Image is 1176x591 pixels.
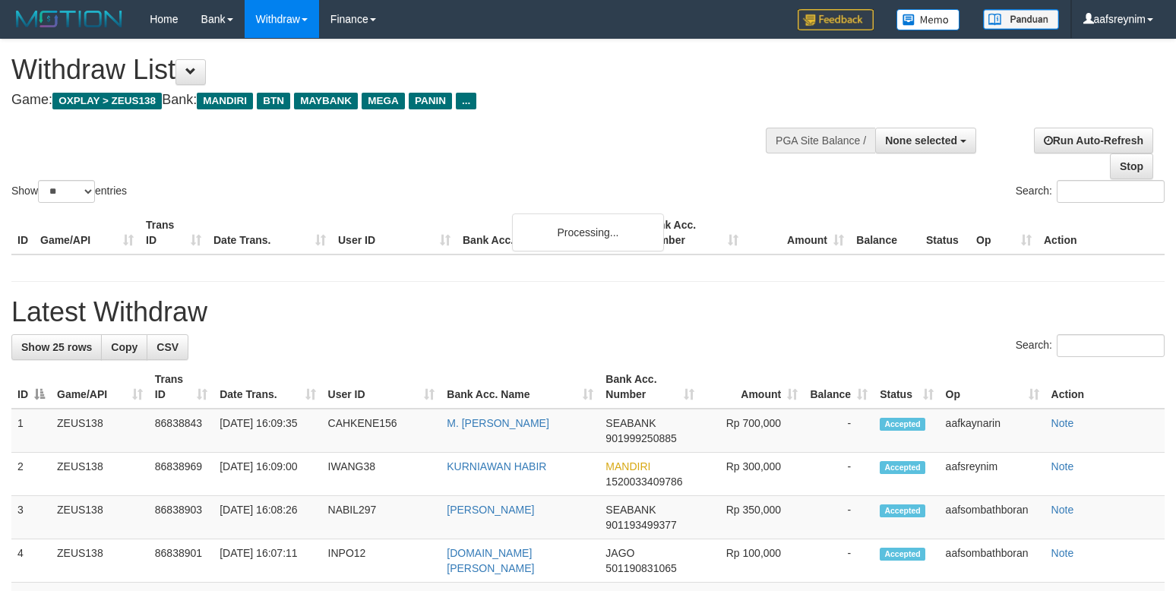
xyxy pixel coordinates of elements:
[850,211,920,254] th: Balance
[11,365,51,409] th: ID: activate to sort column descending
[605,432,676,444] span: Copy 901999250885 to clipboard
[257,93,290,109] span: BTN
[11,334,102,360] a: Show 25 rows
[880,548,925,561] span: Accepted
[744,211,850,254] th: Amount
[700,409,804,453] td: Rp 700,000
[213,409,321,453] td: [DATE] 16:09:35
[1016,180,1165,203] label: Search:
[804,539,874,583] td: -
[983,9,1059,30] img: panduan.png
[322,539,441,583] td: INPO12
[11,180,127,203] label: Show entries
[700,539,804,583] td: Rp 100,000
[441,365,599,409] th: Bank Acc. Name: activate to sort column ascending
[147,334,188,360] a: CSV
[766,128,875,153] div: PGA Site Balance /
[880,461,925,474] span: Accepted
[447,547,534,574] a: [DOMAIN_NAME][PERSON_NAME]
[1016,334,1165,357] label: Search:
[51,453,149,496] td: ZEUS138
[11,8,127,30] img: MOTION_logo.png
[605,519,676,531] span: Copy 901193499377 to clipboard
[920,211,970,254] th: Status
[21,341,92,353] span: Show 25 rows
[207,211,332,254] th: Date Trans.
[970,211,1038,254] th: Op
[1057,334,1165,357] input: Search:
[322,453,441,496] td: IWANG38
[1051,460,1074,472] a: Note
[11,409,51,453] td: 1
[213,539,321,583] td: [DATE] 16:07:11
[332,211,457,254] th: User ID
[605,417,656,429] span: SEABANK
[880,504,925,517] span: Accepted
[447,460,546,472] a: KURNIAWAN HABIR
[52,93,162,109] span: OXPLAY > ZEUS138
[197,93,253,109] span: MANDIRI
[940,453,1045,496] td: aafsreynim
[149,453,213,496] td: 86838969
[51,409,149,453] td: ZEUS138
[940,539,1045,583] td: aafsombathboran
[447,504,534,516] a: [PERSON_NAME]
[804,453,874,496] td: -
[1034,128,1153,153] a: Run Auto-Refresh
[700,365,804,409] th: Amount: activate to sort column ascending
[940,409,1045,453] td: aafkaynarin
[1051,547,1074,559] a: Note
[605,476,682,488] span: Copy 1520033409786 to clipboard
[1051,417,1074,429] a: Note
[605,547,634,559] span: JAGO
[885,134,957,147] span: None selected
[639,211,744,254] th: Bank Acc. Number
[1051,504,1074,516] a: Note
[457,211,639,254] th: Bank Acc. Name
[213,453,321,496] td: [DATE] 16:09:00
[798,9,874,30] img: Feedback.jpg
[156,341,179,353] span: CSV
[1045,365,1165,409] th: Action
[213,365,321,409] th: Date Trans.: activate to sort column ascending
[140,211,207,254] th: Trans ID
[512,213,664,251] div: Processing...
[149,365,213,409] th: Trans ID: activate to sort column ascending
[456,93,476,109] span: ...
[880,418,925,431] span: Accepted
[447,417,549,429] a: M. [PERSON_NAME]
[322,496,441,539] td: NABIL297
[409,93,452,109] span: PANIN
[940,365,1045,409] th: Op: activate to sort column ascending
[1057,180,1165,203] input: Search:
[51,365,149,409] th: Game/API: activate to sort column ascending
[1110,153,1153,179] a: Stop
[111,341,138,353] span: Copy
[322,409,441,453] td: CAHKENE156
[700,496,804,539] td: Rp 350,000
[804,365,874,409] th: Balance: activate to sort column ascending
[11,211,34,254] th: ID
[149,496,213,539] td: 86838903
[51,496,149,539] td: ZEUS138
[149,409,213,453] td: 86838843
[599,365,700,409] th: Bank Acc. Number: activate to sort column ascending
[38,180,95,203] select: Showentries
[11,55,769,85] h1: Withdraw List
[605,562,676,574] span: Copy 501190831065 to clipboard
[362,93,405,109] span: MEGA
[896,9,960,30] img: Button%20Memo.svg
[605,460,650,472] span: MANDIRI
[34,211,140,254] th: Game/API
[149,539,213,583] td: 86838901
[605,504,656,516] span: SEABANK
[11,539,51,583] td: 4
[11,93,769,108] h4: Game: Bank:
[700,453,804,496] td: Rp 300,000
[51,539,149,583] td: ZEUS138
[101,334,147,360] a: Copy
[11,496,51,539] td: 3
[940,496,1045,539] td: aafsombathboran
[11,453,51,496] td: 2
[804,496,874,539] td: -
